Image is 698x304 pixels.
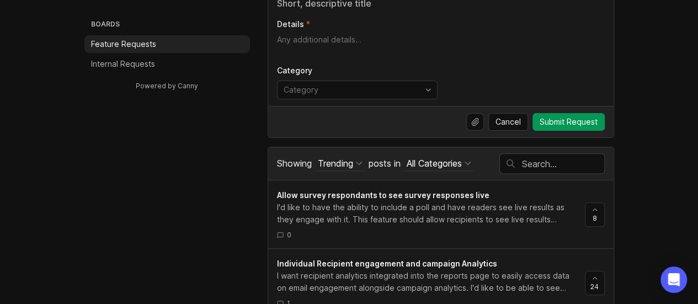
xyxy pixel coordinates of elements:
input: Search… [522,158,604,170]
div: I'd like to have the ability to include a poll and have readers see live results as they engage w... [277,201,576,226]
span: posts in [369,158,401,169]
a: Powered by Canny [134,79,200,92]
div: I want recipient analytics integrated into the reports page to easily access data on email engage... [277,270,576,294]
span: 8 [593,214,597,223]
span: Showing [277,158,312,169]
span: Cancel [495,116,521,127]
p: Feature Requests [91,39,156,50]
svg: toggle icon [419,86,437,94]
button: Submit Request [532,113,605,131]
span: Allow survey respondants to see survey responses live [277,190,489,200]
div: All Categories [407,157,462,169]
input: Category [284,84,418,96]
button: Showing [316,156,365,171]
button: 24 [585,271,605,295]
div: Open Intercom Messenger [660,266,687,293]
span: 24 [590,282,599,291]
p: Internal Requests [91,58,155,70]
span: Individual Recipient engagement and campaign Analytics [277,259,497,268]
button: Cancel [488,113,528,131]
a: Feature Requests [84,35,250,53]
h3: Boards [89,18,250,33]
p: Details [277,19,304,30]
div: toggle menu [277,81,438,99]
a: Internal Requests [84,55,250,73]
a: Allow survey respondants to see survey responses liveI'd like to have the ability to include a po... [277,189,585,239]
textarea: Details [277,34,605,56]
button: posts in [404,156,473,171]
div: Trending [318,157,353,169]
button: 8 [585,202,605,227]
span: 0 [287,230,291,239]
p: Category [277,65,438,76]
span: Submit Request [540,116,598,127]
button: Upload file [466,113,484,131]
